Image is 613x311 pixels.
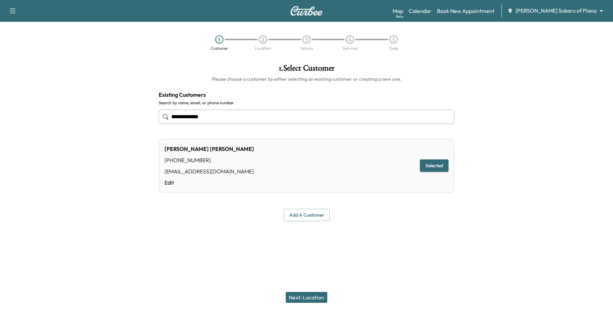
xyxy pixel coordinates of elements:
h1: 1 . Select Customer [159,64,454,76]
div: [PERSON_NAME] [PERSON_NAME] [164,145,254,153]
a: MapBeta [393,7,403,15]
div: Location [255,46,271,50]
div: Beta [396,14,403,19]
div: 3 [302,35,311,44]
div: 5 [390,35,398,44]
button: Add a customer [284,209,330,221]
button: Next: Location [286,292,327,303]
h6: Please choose a customer by either selecting an existing customer or creating a new one. [159,76,454,82]
div: [PHONE_NUMBER] [164,156,254,164]
div: 2 [259,35,267,44]
div: Services [343,46,358,50]
a: Calendar [409,7,431,15]
img: Curbee Logo [290,6,323,16]
div: Vehicle [300,46,313,50]
a: Book New Appointment [437,7,494,15]
div: Customer [211,46,228,50]
label: Search by name, email, or phone number [159,100,454,106]
span: [PERSON_NAME] Subaru of Plano [516,7,597,15]
div: 1 [215,35,223,44]
h4: Existing Customers [159,91,454,99]
div: [EMAIL_ADDRESS][DOMAIN_NAME] [164,167,254,175]
a: Edit [164,178,254,187]
div: 4 [346,35,354,44]
button: Selected [420,159,449,172]
div: Date [389,46,398,50]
